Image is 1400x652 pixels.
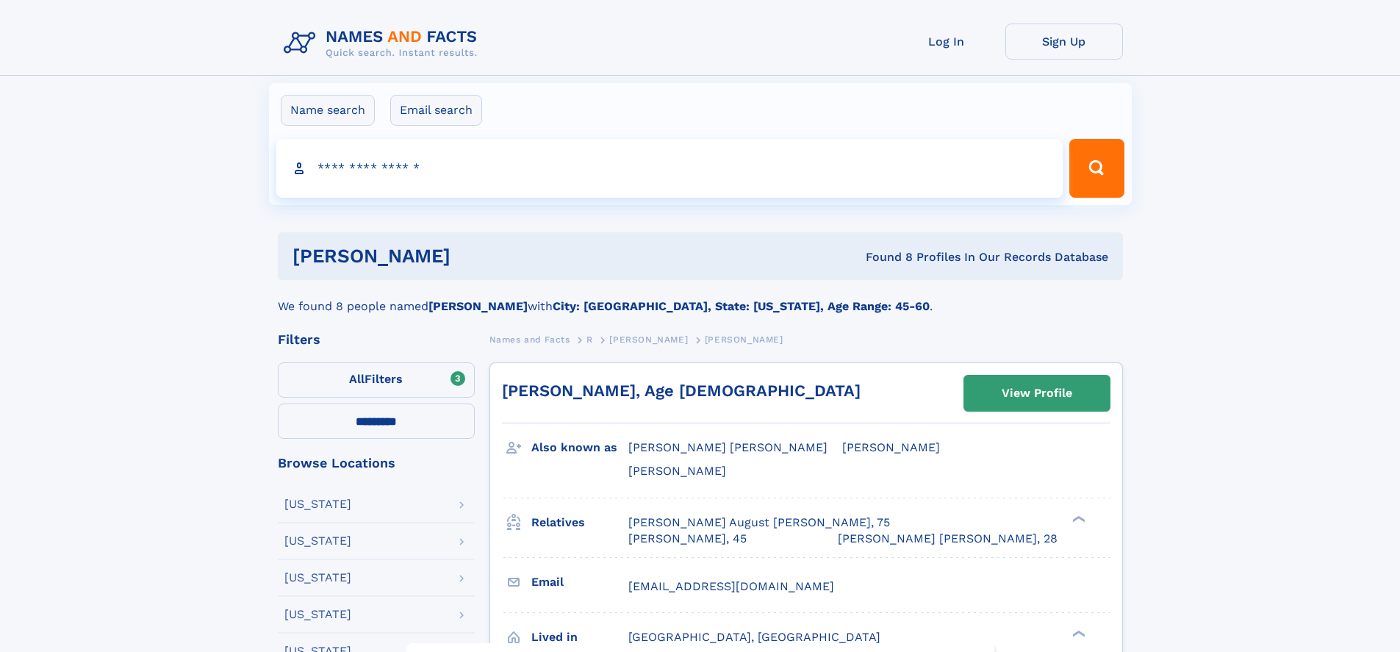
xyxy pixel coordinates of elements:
[1002,376,1072,410] div: View Profile
[284,609,351,620] div: [US_STATE]
[428,299,528,313] b: [PERSON_NAME]
[531,625,628,650] h3: Lived in
[628,630,880,644] span: [GEOGRAPHIC_DATA], [GEOGRAPHIC_DATA]
[502,381,861,400] a: [PERSON_NAME], Age [DEMOGRAPHIC_DATA]
[586,334,593,345] span: R
[964,376,1110,411] a: View Profile
[628,440,828,454] span: [PERSON_NAME] [PERSON_NAME]
[628,515,890,531] a: [PERSON_NAME] August [PERSON_NAME], 75
[284,535,351,547] div: [US_STATE]
[531,435,628,460] h3: Also known as
[489,330,570,348] a: Names and Facts
[842,440,940,454] span: [PERSON_NAME]
[292,247,658,265] h1: [PERSON_NAME]
[888,24,1005,60] a: Log In
[553,299,930,313] b: City: [GEOGRAPHIC_DATA], State: [US_STATE], Age Range: 45-60
[284,498,351,510] div: [US_STATE]
[1069,514,1086,523] div: ❯
[278,333,475,346] div: Filters
[284,572,351,584] div: [US_STATE]
[628,579,834,593] span: [EMAIL_ADDRESS][DOMAIN_NAME]
[609,334,688,345] span: [PERSON_NAME]
[281,95,375,126] label: Name search
[390,95,482,126] label: Email search
[278,280,1123,315] div: We found 8 people named with .
[349,372,365,386] span: All
[276,139,1063,198] input: search input
[1005,24,1123,60] a: Sign Up
[278,362,475,398] label: Filters
[609,330,688,348] a: [PERSON_NAME]
[278,456,475,470] div: Browse Locations
[838,531,1058,547] a: [PERSON_NAME] [PERSON_NAME], 28
[628,531,747,547] a: [PERSON_NAME], 45
[705,334,783,345] span: [PERSON_NAME]
[658,249,1108,265] div: Found 8 Profiles In Our Records Database
[278,24,489,63] img: Logo Names and Facts
[1069,628,1086,638] div: ❯
[531,570,628,595] h3: Email
[628,464,726,478] span: [PERSON_NAME]
[531,510,628,535] h3: Relatives
[1069,139,1124,198] button: Search Button
[586,330,593,348] a: R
